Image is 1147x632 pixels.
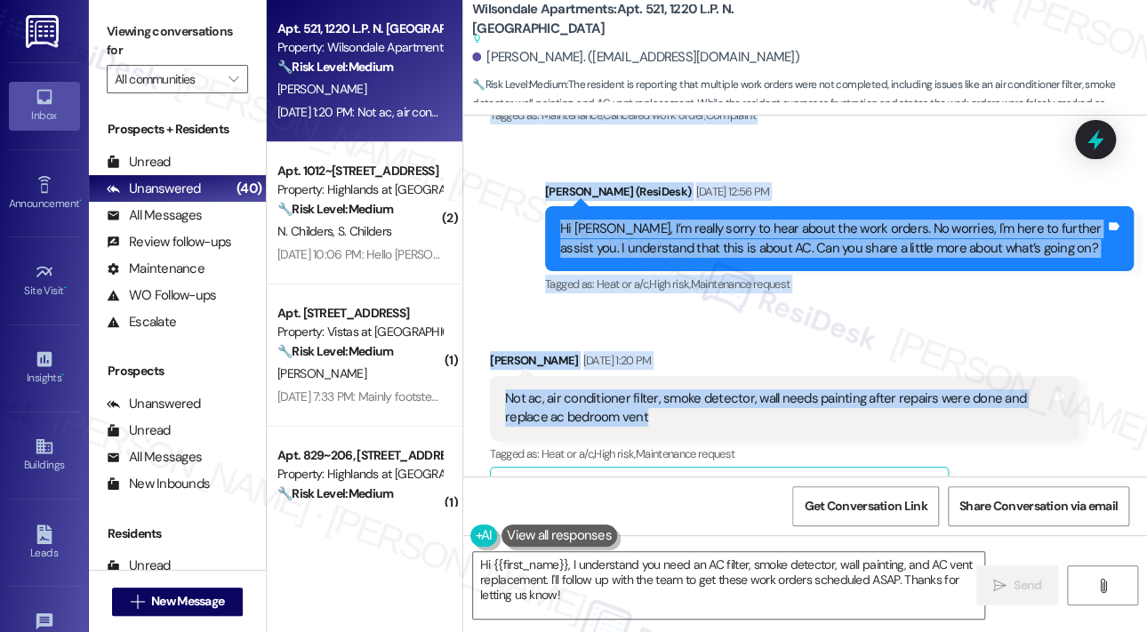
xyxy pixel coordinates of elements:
span: N. Childers [277,223,338,239]
div: [DATE] 7:33 PM: Mainly footsteps in the morning and sometimes inappropriate noises at night [277,388,753,404]
span: Send [1014,576,1041,595]
i:  [229,72,238,86]
span: [PERSON_NAME] [277,81,366,97]
span: • [64,282,67,294]
div: Unread [107,421,171,440]
span: High risk , [594,446,636,461]
div: Prospects + Residents [89,120,266,139]
div: Apt. [STREET_ADDRESS] [277,304,442,323]
div: Unread [107,153,171,172]
div: Tagged as: [490,102,1079,128]
span: [PERSON_NAME] [277,365,366,381]
div: [PERSON_NAME] (ResiDesk) [545,182,1134,207]
span: High risk , [649,276,691,292]
label: Viewing conversations for [107,18,248,65]
div: Residents [89,524,266,543]
textarea: Hi {{first_name}}, I understand you need an AC filter, smoke detector, wall painting, and AC vent... [473,552,984,619]
div: Unanswered [107,395,201,413]
a: Leads [9,519,80,567]
div: All Messages [107,206,202,225]
div: Apt. 1012~[STREET_ADDRESS] [277,162,442,180]
input: All communities [115,65,220,93]
button: Send [976,565,1058,605]
strong: 🔧 Risk Level: Medium [277,59,393,75]
div: Property: Wilsondale Apartments [277,38,442,57]
a: Insights • [9,344,80,392]
span: Cancelled work order , [603,108,705,123]
div: (40) [232,175,266,203]
div: Unread [107,556,171,575]
div: [DATE] 1:20 PM: Not ac, air conditioner filter, smoke detector, wall needs painting after repairs... [277,104,968,120]
div: Property: Highlands at [GEOGRAPHIC_DATA] Apartments [277,465,442,484]
div: Maintenance [107,260,205,278]
div: Unanswered [107,180,201,198]
div: Property: Highlands at [GEOGRAPHIC_DATA] Apartments [277,180,442,199]
div: Property: Vistas at [GEOGRAPHIC_DATA] [277,323,442,341]
div: Review follow-ups [107,233,231,252]
div: All Messages [107,448,202,467]
span: Share Conversation via email [959,497,1118,516]
div: New Inbounds [107,475,210,493]
span: : The resident is reporting that multiple work orders were not completed, including issues like a... [472,76,1147,132]
div: [PERSON_NAME] [490,351,1079,376]
a: Inbox [9,82,80,130]
a: Site Visit • [9,257,80,305]
a: Buildings [9,431,80,479]
div: Tagged as: [490,441,1079,467]
strong: 🔧 Risk Level: Medium [277,343,393,359]
div: Tagged as: [545,271,1134,297]
div: [PERSON_NAME]. ([EMAIL_ADDRESS][DOMAIN_NAME]) [472,48,799,67]
span: • [61,369,64,381]
span: Heat or a/c , [541,446,594,461]
img: ResiDesk Logo [26,15,62,48]
strong: 🔧 Risk Level: Medium [472,77,566,92]
button: New Message [112,588,244,616]
div: Hi [PERSON_NAME], I’m really sorry to hear about the work orders. No worries, I'm here to further... [560,220,1105,258]
strong: 🔧 Risk Level: Medium [277,201,393,217]
span: Get Conversation Link [804,497,926,516]
span: S. Childers [338,223,391,239]
i:  [1095,579,1109,593]
div: Escalate [107,313,176,332]
span: Complaint [705,108,755,123]
strong: 🔧 Risk Level: Medium [277,485,393,501]
span: Maintenance , [541,108,603,123]
div: WO Follow-ups [107,286,216,305]
div: Prospects [89,362,266,380]
span: New Message [151,592,224,611]
i:  [993,579,1007,593]
span: • [79,195,82,207]
button: Share Conversation via email [948,486,1129,526]
div: Not ac, air conditioner filter, smoke detector, wall needs painting after repairs were done and r... [505,389,1050,428]
div: [DATE] 1:20 PM [579,351,652,370]
span: Maintenance request [636,446,735,461]
span: Maintenance request [691,276,790,292]
div: Apt. 829~206, [STREET_ADDRESS] [277,446,442,465]
span: Heat or a/c , [597,276,649,292]
button: Get Conversation Link [792,486,938,526]
div: Apt. 521, 1220 L.P. N. [GEOGRAPHIC_DATA] [277,20,442,38]
i:  [131,595,144,609]
div: [DATE] 12:56 PM [691,182,769,201]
